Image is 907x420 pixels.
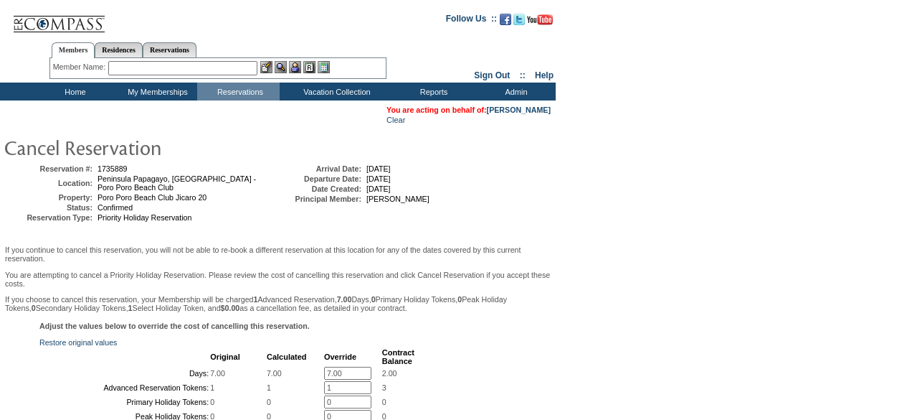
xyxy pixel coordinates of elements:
span: Priority Holiday Reservation [98,213,191,222]
a: Follow us on Twitter [513,18,525,27]
span: Confirmed [98,203,133,212]
a: Members [52,42,95,58]
span: 3 [382,383,386,392]
td: My Memberships [115,83,197,101]
b: Override [324,353,356,361]
span: 7.00 [210,369,225,378]
span: 0 [382,398,386,406]
td: Vacation Collection [280,83,391,101]
span: [DATE] [366,164,391,173]
a: Residences [95,42,143,57]
div: Member Name: [53,61,108,73]
span: [PERSON_NAME] [366,195,429,203]
span: 0 [267,398,271,406]
p: If you choose to cancel this reservation, your Membership will be charged Advanced Reservation, D... [5,295,551,312]
span: 1 [210,383,214,392]
a: Subscribe to our YouTube Channel [527,18,553,27]
span: 1 [267,383,271,392]
b: 7.00 [337,295,352,304]
a: Sign Out [474,70,510,80]
img: Impersonate [289,61,301,73]
a: Restore original values [39,338,117,347]
td: Property: [6,193,92,202]
img: Reservations [303,61,315,73]
p: You are attempting to cancel a Priority Holiday Reservation. Please review the cost of cancelling... [5,271,551,288]
img: View [275,61,287,73]
td: Principal Member: [275,195,361,203]
b: 0 [32,304,36,312]
img: b_edit.gif [260,61,272,73]
td: Date Created: [275,185,361,193]
td: Departure Date: [275,174,361,183]
span: :: [520,70,526,80]
span: Peninsula Papagayo, [GEOGRAPHIC_DATA] - Poro Poro Beach Club [98,174,256,192]
td: Reservations [197,83,280,101]
b: Contract Balance [382,348,414,365]
span: [DATE] [366,174,391,183]
span: 1735889 [98,164,128,173]
img: Compass Home [12,4,105,33]
b: Adjust the values below to override the cost of cancelling this reservation. [39,322,310,330]
span: 0 [210,398,214,406]
a: Become our fan on Facebook [500,18,511,27]
b: $0.00 [221,304,240,312]
b: 1 [254,295,258,304]
img: Subscribe to our YouTube Channel [527,14,553,25]
img: pgTtlCancelRes.gif [4,133,290,162]
a: Help [535,70,554,80]
img: Become our fan on Facebook [500,14,511,25]
a: Clear [386,116,405,124]
span: Poro Poro Beach Club Jicaro 20 [98,193,206,202]
a: [PERSON_NAME] [487,106,551,114]
td: Follow Us :: [446,12,497,29]
td: Home [32,83,115,101]
a: Reservations [143,42,196,57]
b: Original [210,353,240,361]
td: Location: [6,174,92,192]
span: 2.00 [382,369,397,378]
b: Calculated [267,353,307,361]
span: 7.00 [267,369,282,378]
td: Reservation #: [6,164,92,173]
img: b_calculator.gif [318,61,330,73]
b: 1 [128,304,133,312]
td: Reports [391,83,473,101]
span: You are acting on behalf of: [386,106,551,114]
td: Status: [6,203,92,212]
span: [DATE] [366,185,391,193]
td: Reservation Type: [6,213,92,222]
td: Admin [473,83,556,101]
td: Primary Holiday Tokens: [41,396,209,409]
b: 0 [371,295,376,304]
b: 0 [457,295,462,304]
td: Days: [41,367,209,380]
img: Follow us on Twitter [513,14,525,25]
td: Advanced Reservation Tokens: [41,381,209,394]
span: If you continue to cancel this reservation, you will not be able to re-book a different reservati... [5,246,551,312]
td: Arrival Date: [275,164,361,173]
